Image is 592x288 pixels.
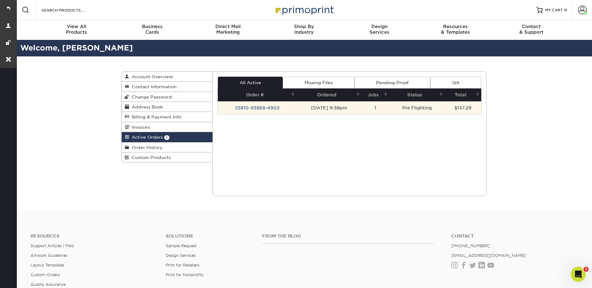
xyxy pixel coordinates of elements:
[2,269,53,286] iframe: Google Customer Reviews
[129,145,163,150] span: Order History
[342,24,418,35] div: Services
[129,104,163,109] span: Address Book
[39,24,115,35] div: Products
[122,122,213,132] a: Invoices
[122,102,213,112] a: Address Book
[296,89,362,101] th: Ordered
[129,114,181,119] span: Billing & Payment Info
[218,89,296,101] th: Order #
[16,42,592,54] h2: Welcome, [PERSON_NAME]
[129,74,173,79] span: Account Overview
[493,20,569,40] a: Contact& Support
[114,24,190,29] span: Business
[389,89,445,101] th: Status
[389,101,445,114] td: Pre Flighting
[39,20,115,40] a: View AllProducts
[164,135,169,140] span: 1
[122,82,213,92] a: Contact Information
[114,20,190,40] a: BusinessCards
[445,101,481,114] td: $137.29
[418,24,493,35] div: & Templates
[166,243,197,248] a: Sample Request
[122,112,213,122] a: Billing & Payment Info
[122,92,213,102] a: Change Password
[283,77,354,89] a: Missing Files
[493,24,569,29] span: Contact
[122,72,213,82] a: Account Overview
[31,263,64,267] a: Layout Templates
[190,24,266,29] span: Direct Mail
[584,267,589,272] span: 2
[190,24,266,35] div: Marketing
[430,77,481,89] a: QA
[129,84,177,89] span: Contact Information
[273,3,335,17] img: Primoprint
[129,94,172,99] span: Change Password
[218,77,283,89] a: All Active
[31,243,74,248] a: Support Articles | FAQ
[451,253,526,258] a: [EMAIL_ADDRESS][DOMAIN_NAME]
[418,20,493,40] a: Resources& Templates
[122,152,213,162] a: Custom Products
[451,233,577,239] a: Contact
[571,267,586,282] iframe: Intercom live chat
[362,101,389,114] td: 1
[296,101,362,114] td: [DATE] 9:38pm
[342,20,418,40] a: DesignServices
[129,155,171,160] span: Custom Products
[166,263,199,267] a: Print for Resellers
[564,8,567,12] span: 0
[445,89,481,101] th: Total
[31,233,156,239] h4: Resources
[362,89,389,101] th: Jobs
[355,77,430,89] a: Pending Proof
[190,20,266,40] a: Direct MailMarketing
[129,125,150,130] span: Invoices
[342,24,418,29] span: Design
[122,132,213,142] a: Active Orders 1
[493,24,569,35] div: & Support
[166,253,196,258] a: Design Services
[39,24,115,29] span: View All
[218,101,296,114] td: 25810-93868-4902
[41,6,102,14] input: SEARCH PRODUCTS.....
[266,24,342,29] span: Shop By
[166,233,253,239] h4: Solutions
[122,142,213,152] a: Order History
[166,272,203,277] a: Print for Nonprofits
[266,24,342,35] div: Industry
[262,233,434,239] h4: From the Blog
[545,7,563,13] span: MY CART
[418,24,493,29] span: Resources
[129,135,163,140] span: Active Orders
[114,24,190,35] div: Cards
[266,20,342,40] a: Shop ByIndustry
[31,253,67,258] a: Artwork Guidelines
[451,243,490,248] a: [PHONE_NUMBER]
